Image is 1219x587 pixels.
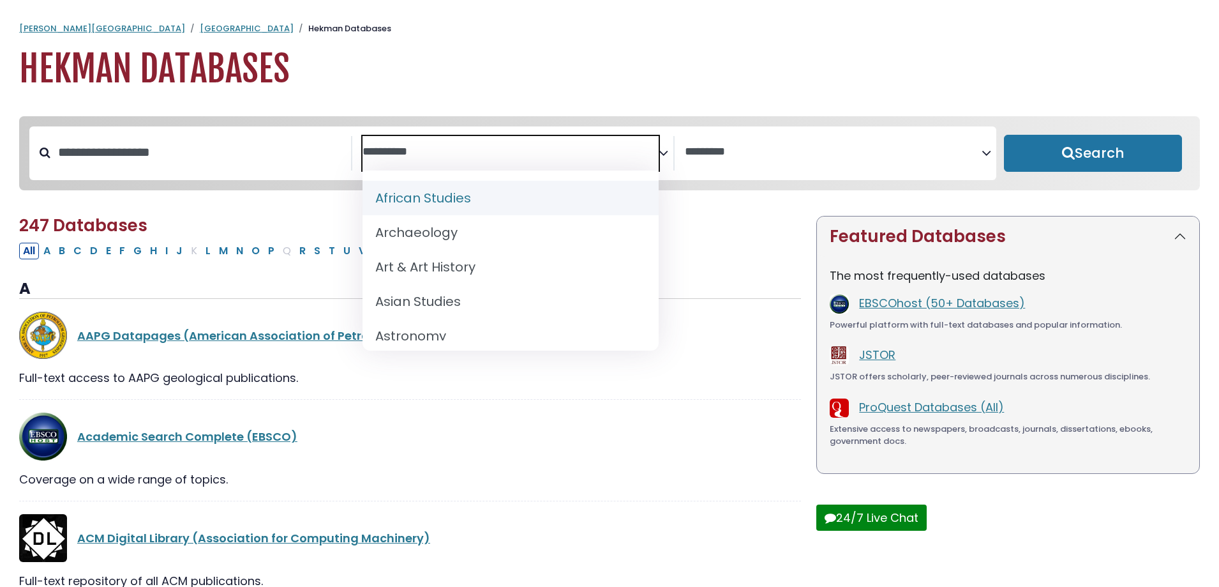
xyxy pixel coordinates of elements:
div: Powerful platform with full-text databases and popular information. [830,319,1186,332]
p: The most frequently-used databases [830,267,1186,284]
li: Asian Studies [363,284,659,319]
button: Featured Databases [817,217,1199,257]
button: Filter Results I [161,243,172,259]
textarea: Search [363,146,659,159]
input: Search database by title or keyword [50,142,351,163]
a: ProQuest Databases (All) [859,399,1004,415]
li: Archaeology [363,215,659,250]
div: Extensive access to newspapers, broadcasts, journals, dissertations, ebooks, government docs. [830,423,1186,448]
a: ACM Digital Library (Association for Computing Machinery) [77,530,430,546]
button: Filter Results O [248,243,264,259]
button: All [19,243,39,259]
textarea: Search [685,146,982,159]
button: Filter Results S [310,243,324,259]
button: Filter Results U [340,243,354,259]
a: [GEOGRAPHIC_DATA] [200,22,294,34]
li: African Studies [363,181,659,215]
div: Alpha-list to filter by first letter of database name [19,242,450,258]
button: Filter Results B [55,243,69,259]
a: [PERSON_NAME][GEOGRAPHIC_DATA] [19,22,185,34]
button: Submit for Search Results [1004,135,1182,172]
span: 247 Databases [19,214,147,237]
button: 24/7 Live Chat [816,505,927,531]
div: Full-text access to AAPG geological publications. [19,369,801,386]
nav: Search filters [19,116,1200,190]
button: Filter Results R [295,243,310,259]
a: Academic Search Complete (EBSCO) [77,429,297,445]
li: Astronomy [363,319,659,353]
button: Filter Results L [202,243,214,259]
button: Filter Results D [86,243,101,259]
button: Filter Results J [172,243,186,259]
li: Art & Art History [363,250,659,284]
a: JSTOR [859,347,895,363]
button: Filter Results P [264,243,278,259]
button: Filter Results V [355,243,370,259]
h1: Hekman Databases [19,48,1200,91]
li: Hekman Databases [294,22,391,35]
div: JSTOR offers scholarly, peer-reviewed journals across numerous disciplines. [830,370,1186,383]
button: Filter Results F [116,243,129,259]
button: Filter Results A [40,243,54,259]
button: Filter Results T [325,243,339,259]
nav: breadcrumb [19,22,1200,35]
a: EBSCOhost (50+ Databases) [859,295,1025,311]
button: Filter Results G [130,243,146,259]
button: Filter Results H [146,243,161,259]
a: AAPG Datapages (American Association of Petroleum Geologists) [77,328,472,344]
button: Filter Results N [232,243,247,259]
h3: A [19,280,801,299]
div: Coverage on a wide range of topics. [19,471,801,488]
button: Filter Results M [215,243,232,259]
button: Filter Results E [102,243,115,259]
button: Filter Results C [70,243,86,259]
